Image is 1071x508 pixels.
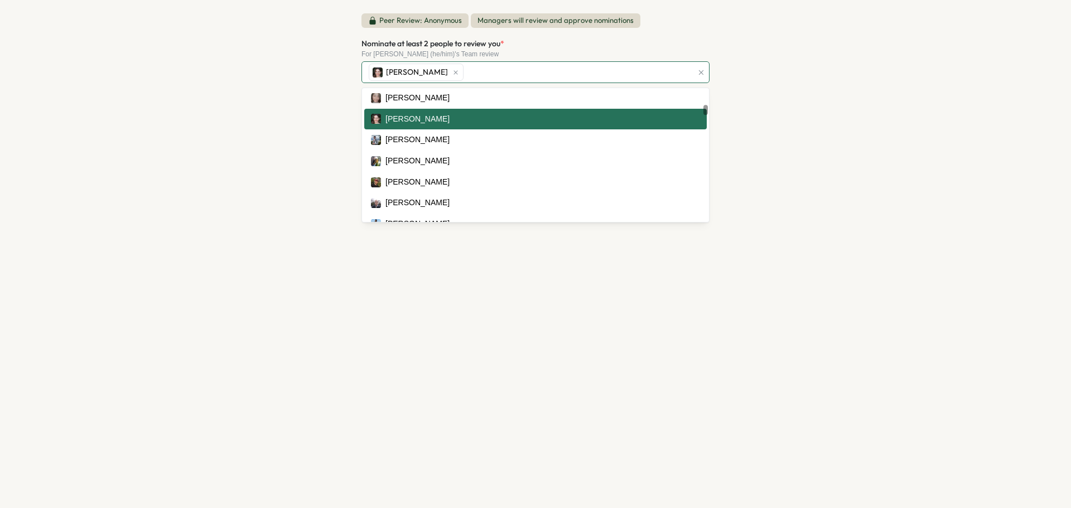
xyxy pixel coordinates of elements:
img: Tarun Narayan [371,219,381,229]
span: Nominate at least 2 people to review you [361,38,500,49]
div: For [PERSON_NAME] (he/him)'s Team review [361,50,710,58]
p: Peer Review: Anonymous [379,16,462,26]
span: [PERSON_NAME] [386,66,448,79]
img: Geordie Zapalac [371,198,381,208]
img: David Bierman [371,135,381,145]
div: [PERSON_NAME] [385,134,450,146]
img: Dustin Nizamian [371,156,381,166]
img: Jordan Kearns [371,177,381,187]
div: [PERSON_NAME] [385,113,450,125]
div: [PERSON_NAME] [385,92,450,104]
div: [PERSON_NAME] [385,197,450,209]
img: Joanna Andrade [371,93,381,103]
div: [PERSON_NAME] [385,155,450,167]
div: [PERSON_NAME] [385,218,450,230]
span: Managers will review and approve nominations [471,13,640,28]
img: Leah Kuritzky [373,67,383,78]
div: [PERSON_NAME] [385,176,450,188]
img: Leah Kuritzky [371,114,381,124]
